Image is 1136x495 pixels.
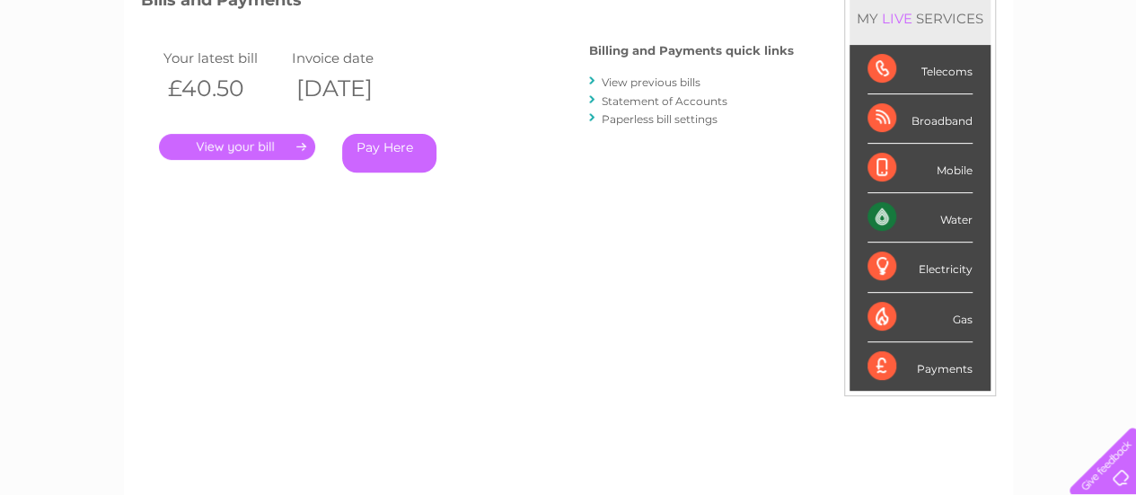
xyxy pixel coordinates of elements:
[1017,76,1061,90] a: Contact
[867,193,973,243] div: Water
[867,94,973,144] div: Broadband
[867,342,973,391] div: Payments
[287,70,417,107] th: [DATE]
[40,47,131,102] img: logo.png
[1077,76,1119,90] a: Log out
[878,10,916,27] div: LIVE
[602,112,718,126] a: Paperless bill settings
[865,76,904,90] a: Energy
[159,46,288,70] td: Your latest bill
[159,70,288,107] th: £40.50
[589,44,794,57] h4: Billing and Payments quick links
[159,134,315,160] a: .
[602,75,700,89] a: View previous bills
[867,144,973,193] div: Mobile
[915,76,969,90] a: Telecoms
[820,76,854,90] a: Water
[980,76,1006,90] a: Blog
[797,9,921,31] a: 0333 014 3131
[602,94,727,108] a: Statement of Accounts
[287,46,417,70] td: Invoice date
[867,45,973,94] div: Telecoms
[867,243,973,292] div: Electricity
[342,134,436,172] a: Pay Here
[145,10,993,87] div: Clear Business is a trading name of Verastar Limited (registered in [GEOGRAPHIC_DATA] No. 3667643...
[867,293,973,342] div: Gas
